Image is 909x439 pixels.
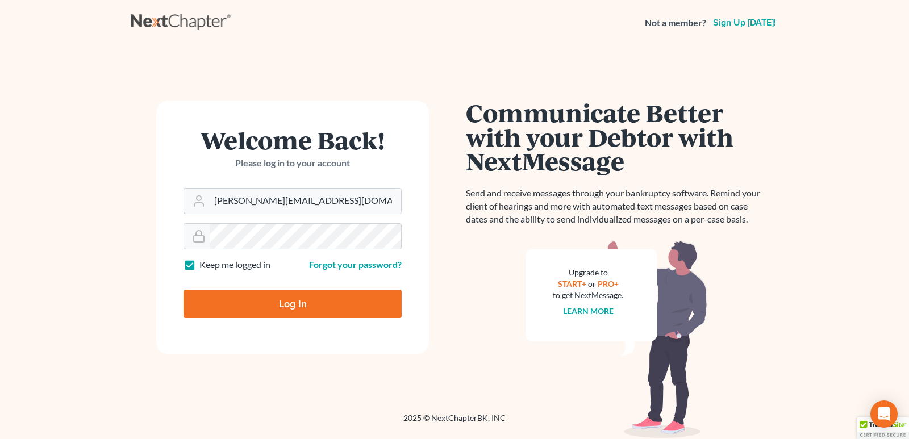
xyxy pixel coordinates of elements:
h1: Communicate Better with your Debtor with NextMessage [466,101,767,173]
div: to get NextMessage. [553,290,623,301]
div: TrustedSite Certified [857,417,909,439]
strong: Not a member? [645,16,706,30]
a: Forgot your password? [309,259,402,270]
p: Send and receive messages through your bankruptcy software. Remind your client of hearings and mo... [466,187,767,226]
p: Please log in to your account [184,157,402,170]
h1: Welcome Back! [184,128,402,152]
div: Upgrade to [553,267,623,278]
div: 2025 © NextChapterBK, INC [131,412,778,433]
input: Log In [184,290,402,318]
input: Email Address [210,189,401,214]
div: Open Intercom Messenger [870,400,898,428]
a: Sign up [DATE]! [711,18,778,27]
label: Keep me logged in [199,258,270,271]
img: nextmessage_bg-59042aed3d76b12b5cd301f8e5b87938c9018125f34e5fa2b7a6b67550977c72.svg [526,240,707,438]
span: or [588,279,596,289]
a: PRO+ [598,279,619,289]
a: START+ [558,279,586,289]
a: Learn more [563,306,614,316]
